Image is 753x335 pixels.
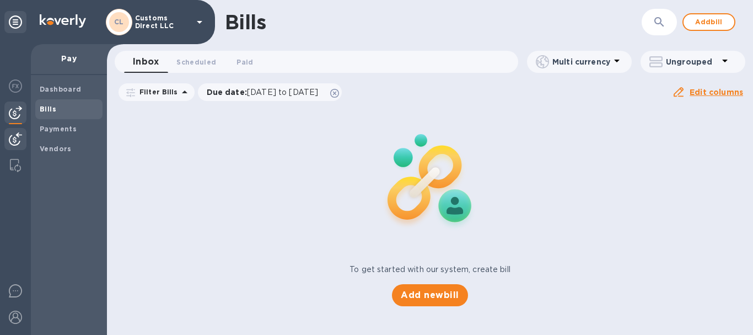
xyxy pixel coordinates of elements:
b: Payments [40,125,77,133]
span: Add new bill [401,289,459,302]
p: To get started with our system, create bill [349,264,510,275]
b: CL [114,18,124,26]
b: Dashboard [40,85,82,93]
p: Due date : [207,87,324,98]
div: Due date:[DATE] to [DATE] [198,83,342,101]
div: Unpin categories [4,11,26,33]
p: Customs Direct LLC [135,14,190,30]
img: Logo [40,14,86,28]
p: Multi currency [552,56,610,67]
span: [DATE] to [DATE] [247,88,318,97]
p: Ungrouped [666,56,718,67]
p: Pay [40,53,98,64]
b: Vendors [40,145,72,153]
button: Add newbill [392,284,467,306]
button: Addbill [682,13,735,31]
b: Bills [40,105,56,113]
span: Add bill [692,15,725,29]
span: Paid [236,56,253,68]
p: Filter Bills [135,87,178,97]
img: Foreign exchange [9,79,22,93]
h1: Bills [225,10,266,34]
u: Edit columns [690,88,743,97]
span: Inbox [133,54,159,70]
span: Scheduled [176,56,216,68]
